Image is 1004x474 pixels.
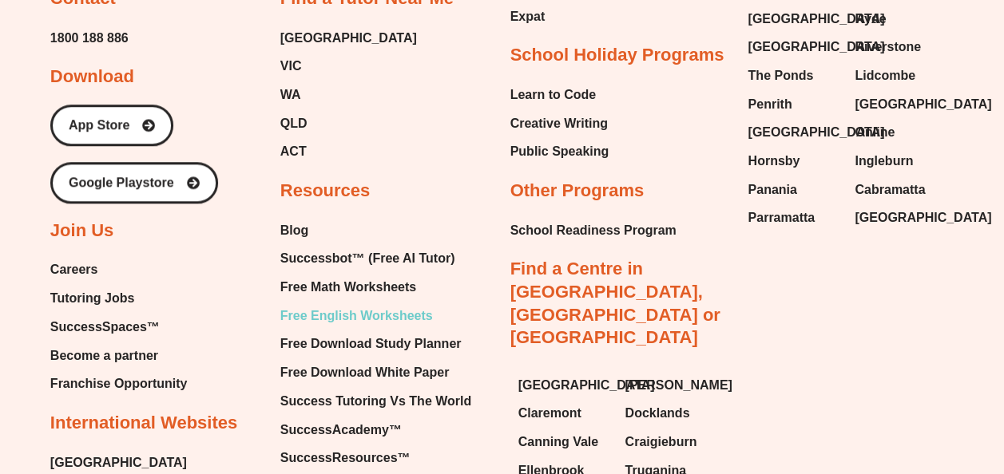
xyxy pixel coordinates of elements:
a: Careers [50,258,188,282]
a: Expat [510,5,587,29]
span: The Ponds [748,64,813,88]
span: Parramatta [748,206,815,230]
span: Become a partner [50,344,158,368]
a: 1800 188 886 [50,26,129,50]
span: [GEOGRAPHIC_DATA] [855,206,991,230]
a: SuccessResources™ [280,446,471,470]
span: WA [280,83,301,107]
a: [GEOGRAPHIC_DATA] [855,206,946,230]
span: Blog [280,219,309,243]
span: Craigieburn [625,430,696,454]
span: QLD [280,112,308,136]
a: Free Download Study Planner [280,332,471,356]
span: Ingleburn [855,149,913,173]
a: [PERSON_NAME] [625,373,716,397]
a: SuccessAcademy™ [280,418,471,442]
a: QLD [280,112,417,136]
span: SuccessSpaces™ [50,315,160,339]
span: Docklands [625,401,689,425]
a: Tutoring Jobs [50,286,188,310]
a: Parramatta [748,206,839,230]
a: School Readiness Program [510,219,677,243]
a: Learn to Code [510,83,609,107]
a: Success Tutoring Vs The World [280,389,471,413]
span: Cabramatta [855,178,925,202]
span: App Store [69,119,129,132]
a: Claremont [518,401,609,425]
span: Creative Writing [510,112,608,136]
h2: Resources [280,180,371,203]
a: [GEOGRAPHIC_DATA] [748,35,839,59]
a: [GEOGRAPHIC_DATA] [748,7,839,31]
a: Penrith [748,93,839,117]
span: Ryde [855,7,886,31]
span: Free English Worksheets [280,304,433,328]
h2: Download [50,65,134,89]
a: Public Speaking [510,140,609,164]
span: Canning Vale [518,430,598,454]
a: Ingleburn [855,149,946,173]
a: Successbot™ (Free AI Tutor) [280,247,471,271]
span: Lidcombe [855,64,915,88]
a: ACT [280,140,417,164]
span: Penrith [748,93,792,117]
h2: School Holiday Programs [510,44,724,67]
a: Free Math Worksheets [280,275,471,299]
a: Blog [280,219,471,243]
span: [GEOGRAPHIC_DATA] [518,373,655,397]
a: [GEOGRAPHIC_DATA] [518,373,609,397]
span: [GEOGRAPHIC_DATA] [748,120,884,144]
span: SuccessResources™ [280,446,411,470]
span: SuccessAcademy™ [280,418,402,442]
span: Claremont [518,401,581,425]
span: Free Download Study Planner [280,332,462,356]
span: Learn to Code [510,83,597,107]
a: Lidcombe [855,64,946,88]
a: Docklands [625,401,716,425]
a: WA [280,83,417,107]
h2: Join Us [50,219,113,243]
span: [GEOGRAPHIC_DATA] [748,35,884,59]
a: Canning Vale [518,430,609,454]
span: Free Download White Paper [280,361,450,385]
a: Become a partner [50,344,188,368]
span: Tutoring Jobs [50,286,134,310]
a: Free English Worksheets [280,304,471,328]
a: Franchise Opportunity [50,372,188,396]
a: Ryde [855,7,946,31]
span: Hornsby [748,149,800,173]
span: [GEOGRAPHIC_DATA] [855,93,991,117]
span: [PERSON_NAME] [625,373,732,397]
span: Online [855,120,895,144]
span: Riverstone [855,35,921,59]
a: SuccessSpaces™ [50,315,188,339]
a: Find a Centre in [GEOGRAPHIC_DATA], [GEOGRAPHIC_DATA] or [GEOGRAPHIC_DATA] [510,259,720,347]
a: [GEOGRAPHIC_DATA] [855,93,946,117]
a: Google Playstore [50,162,218,203]
iframe: Chat Widget [738,294,1004,474]
a: Craigieburn [625,430,716,454]
a: Creative Writing [510,112,609,136]
span: [GEOGRAPHIC_DATA] [748,7,884,31]
h2: Other Programs [510,180,645,203]
span: Google Playstore [69,176,174,189]
span: Careers [50,258,98,282]
span: Expat [510,5,546,29]
a: Panania [748,178,839,202]
a: VIC [280,54,417,78]
a: Riverstone [855,35,946,59]
h2: International Websites [50,412,237,435]
span: ACT [280,140,307,164]
span: Successbot™ (Free AI Tutor) [280,247,455,271]
a: [GEOGRAPHIC_DATA] [280,26,417,50]
a: Free Download White Paper [280,361,471,385]
a: App Store [50,105,173,146]
a: [GEOGRAPHIC_DATA] [748,120,839,144]
a: Hornsby [748,149,839,173]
